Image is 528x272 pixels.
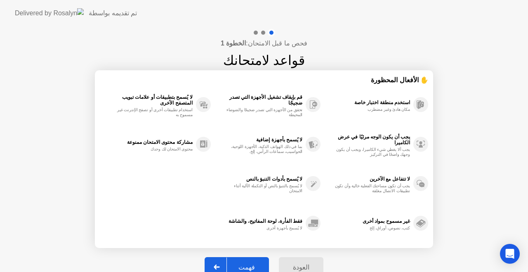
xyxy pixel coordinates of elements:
div: يجب ألا يغطي شيء الكاميرا، ويجب أن يكون وجهك واضحًا في التركيز [332,147,410,157]
div: يجب أن تكون مساحتك الفعلية خالية وأن تكون تطبيقات الاتصال مغلقة [332,184,410,193]
div: Open Intercom Messenger [500,244,520,264]
div: لا يُسمح بأدوات التنبؤ بالنص [215,176,303,182]
div: غير مسموح بمواد أخرى [325,218,410,224]
div: يجب أن يكون الوجه مرئيًا في عرض الكاميرا [325,134,410,146]
div: تم تقديمه بواسطة [89,8,137,18]
div: كتب، نصوص، أوراق، إلخ [332,226,410,231]
div: مكان هادئ وغير مضطرب [332,107,410,112]
h1: قواعد لامتحانك [223,50,305,70]
h4: فحص ما قبل الامتحان: [221,38,307,48]
img: Delivered by Rosalyn [15,8,84,18]
div: استخدام تطبيقات أخرى أو تصفح الإنترنت غير مسموح به [115,107,193,117]
div: لا يُسمح بتطبيقات أو علامات تبويب المتصفح الأخرى [104,94,193,106]
div: فهمت [227,263,266,271]
div: العودة [281,263,321,271]
div: قم بإيقاف تشغيل الأجهزة التي تصدر ضجيجًا [215,94,303,106]
b: الخطوة 1 [221,40,246,47]
div: لا يُسمح بالتنبؤ بالنص أو التكملة الآلية أثناء الامتحان [224,184,302,193]
div: لا يُسمح بأجهزة إضافية [215,137,303,143]
div: استخدم منطقة اختبار خاصة [325,100,410,105]
div: مشاركة محتوى الامتحان ممنوعة [104,139,193,145]
div: لا تتفاعل مع الآخرين [325,176,410,182]
div: لا يُسمح بأجهزة أخرى [224,226,302,231]
div: فقط الفأرة، لوحة المفاتيح، والشاشة [215,218,303,224]
div: بما في ذلك الهواتف الذكية، الأجهزة اللوحية، الحواسيب، سماعات الرأس، إلخ. [224,144,302,154]
div: ✋ الأفعال المحظورة [100,75,428,85]
div: تحقق من الأجهزة التي تصدر ضجيجًا والضوضاء المحيطة [224,107,302,117]
div: محتوى الامتحان لك وحدك [115,147,193,152]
